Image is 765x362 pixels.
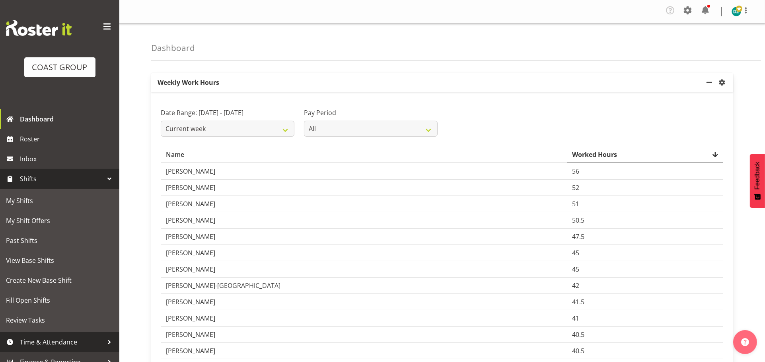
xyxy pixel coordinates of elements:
label: Pay Period [304,108,438,117]
td: [PERSON_NAME] [161,245,567,261]
button: Feedback - Show survey [750,154,765,208]
span: 41.5 [572,297,584,306]
span: 40.5 [572,346,584,355]
span: 51 [572,200,579,208]
span: 52 [572,183,579,192]
div: Worked Hours [572,150,718,159]
img: Rosterit website logo [6,20,72,36]
a: My Shift Offers [2,211,117,231]
span: Feedback [754,162,761,190]
div: COAST GROUP [32,61,88,73]
td: [PERSON_NAME]-[GEOGRAPHIC_DATA] [161,278,567,294]
td: [PERSON_NAME] [161,261,567,278]
span: 47.5 [572,232,584,241]
td: [PERSON_NAME] [161,310,567,327]
span: 40.5 [572,330,584,339]
p: Weekly Work Hours [151,73,705,92]
div: Name [166,150,563,159]
a: Past Shifts [2,231,117,250]
span: 41 [572,314,579,323]
span: Past Shifts [6,235,113,247]
span: Dashboard [20,113,115,125]
span: Roster [20,133,115,145]
a: View Base Shifts [2,250,117,270]
a: settings [717,78,730,87]
td: [PERSON_NAME] [161,212,567,229]
span: Time & Attendance [20,336,103,348]
a: Fill Open Shifts [2,290,117,310]
img: daniel-zhou7496.jpg [732,7,741,16]
td: [PERSON_NAME] [161,163,567,180]
span: My Shift Offers [6,215,113,227]
span: Shifts [20,173,103,185]
span: Fill Open Shifts [6,294,113,306]
span: 50.5 [572,216,584,225]
img: help-xxl-2.png [741,338,749,346]
a: Review Tasks [2,310,117,330]
span: 45 [572,249,579,257]
span: View Base Shifts [6,254,113,266]
span: My Shifts [6,195,113,207]
td: [PERSON_NAME] [161,196,567,212]
label: Date Range: [DATE] - [DATE] [161,108,294,117]
td: [PERSON_NAME] [161,343,567,359]
td: [PERSON_NAME] [161,229,567,245]
a: minimize [705,73,717,92]
span: 42 [572,281,579,290]
span: Create New Base Shift [6,274,113,286]
a: Create New Base Shift [2,270,117,290]
a: My Shifts [2,191,117,211]
span: Review Tasks [6,314,113,326]
span: 56 [572,167,579,176]
td: [PERSON_NAME] [161,294,567,310]
td: [PERSON_NAME] [161,327,567,343]
h4: Dashboard [151,43,195,53]
span: 45 [572,265,579,274]
td: [PERSON_NAME] [161,180,567,196]
span: Inbox [20,153,115,165]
